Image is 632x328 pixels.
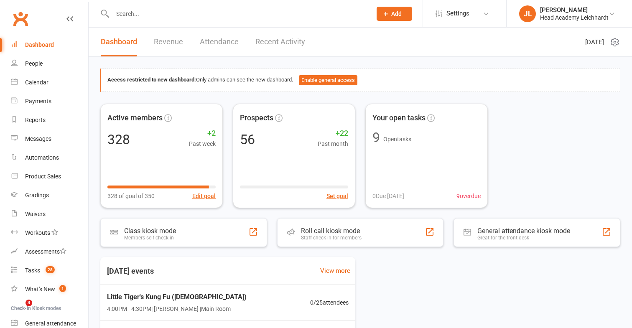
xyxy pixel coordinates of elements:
[124,227,176,235] div: Class kiosk mode
[101,28,137,56] a: Dashboard
[192,191,216,201] button: Edit goal
[326,191,348,201] button: Set goal
[25,117,46,123] div: Reports
[25,267,40,274] div: Tasks
[107,191,155,201] span: 328 of goal of 350
[540,14,609,21] div: Head Academy Leichhardt
[25,41,54,48] div: Dashboard
[59,285,66,292] span: 1
[25,98,51,104] div: Payments
[107,112,163,124] span: Active members
[446,4,469,23] span: Settings
[200,28,239,56] a: Attendance
[240,112,273,124] span: Prospects
[25,320,76,327] div: General attendance
[11,54,88,73] a: People
[318,127,348,140] span: +22
[25,60,43,67] div: People
[8,300,28,320] iframe: Intercom live chat
[25,135,51,142] div: Messages
[519,5,536,22] div: JL
[25,286,55,292] div: What's New
[110,8,366,20] input: Search...
[11,148,88,167] a: Automations
[477,227,570,235] div: General attendance kiosk mode
[372,131,380,144] div: 9
[25,211,46,217] div: Waivers
[107,133,130,146] div: 328
[299,75,357,85] button: Enable general access
[585,37,604,47] span: [DATE]
[11,205,88,224] a: Waivers
[25,192,49,198] div: Gradings
[391,10,402,17] span: Add
[310,298,349,307] span: 0 / 25 attendees
[456,191,481,201] span: 9 overdue
[255,28,305,56] a: Recent Activity
[301,227,362,235] div: Roll call kiosk mode
[107,304,247,313] span: 4:00PM - 4:30PM | [PERSON_NAME] | Main Room
[25,229,50,236] div: Workouts
[318,139,348,148] span: Past month
[25,248,66,255] div: Assessments
[11,167,88,186] a: Product Sales
[11,224,88,242] a: Workouts
[189,139,216,148] span: Past week
[11,261,88,280] a: Tasks 28
[25,173,61,180] div: Product Sales
[107,76,196,83] strong: Access restricted to new dashboard:
[11,130,88,148] a: Messages
[124,235,176,241] div: Members self check-in
[154,28,183,56] a: Revenue
[10,8,31,29] a: Clubworx
[189,127,216,140] span: +2
[372,191,404,201] span: 0 Due [DATE]
[383,136,411,142] span: Open tasks
[46,266,55,273] span: 28
[11,92,88,111] a: Payments
[377,7,412,21] button: Add
[11,36,88,54] a: Dashboard
[11,186,88,205] a: Gradings
[107,292,247,303] span: Little Tiger's Kung Fu ([DEMOGRAPHIC_DATA])
[107,75,614,85] div: Only admins can see the new dashboard.
[100,264,161,279] h3: [DATE] events
[11,111,88,130] a: Reports
[11,280,88,299] a: What's New1
[11,242,88,261] a: Assessments
[25,154,59,161] div: Automations
[320,266,350,276] a: View more
[11,73,88,92] a: Calendar
[540,6,609,14] div: [PERSON_NAME]
[477,235,570,241] div: Great for the front desk
[25,79,48,86] div: Calendar
[25,300,32,306] span: 3
[240,133,255,146] div: 56
[372,112,426,124] span: Your open tasks
[301,235,362,241] div: Staff check-in for members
